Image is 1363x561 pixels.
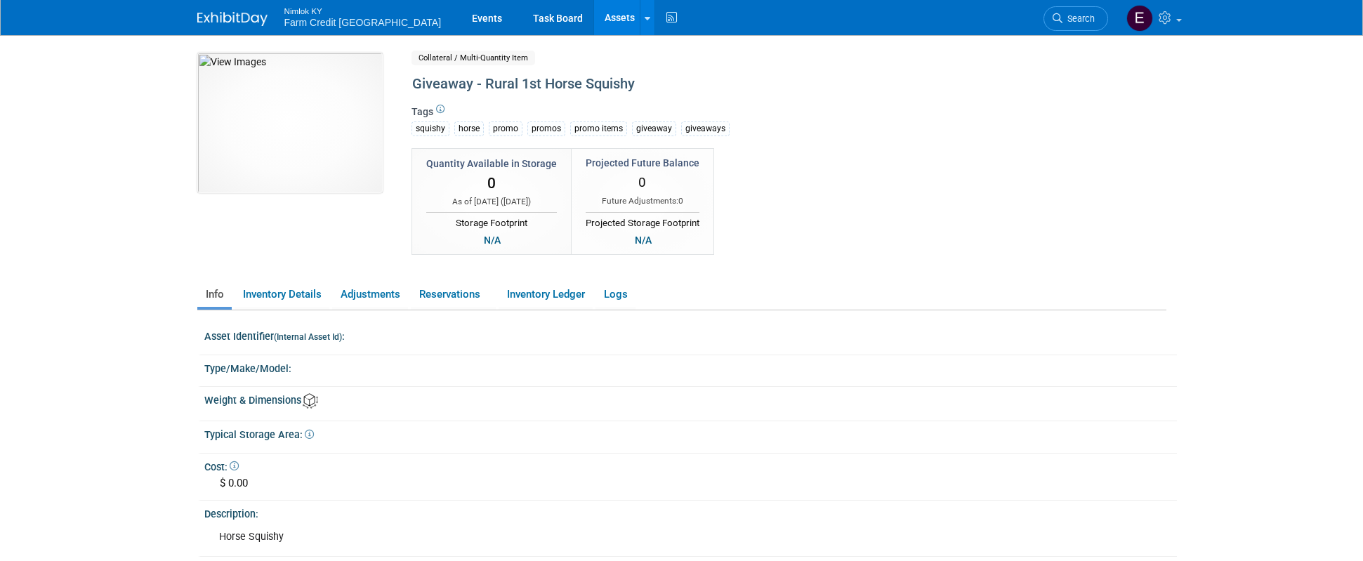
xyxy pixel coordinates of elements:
[586,212,699,230] div: Projected Storage Footprint
[332,282,408,307] a: Adjustments
[499,282,593,307] a: Inventory Ledger
[426,196,557,208] div: As of [DATE] ( )
[426,157,557,171] div: Quantity Available in Storage
[632,121,676,136] div: giveaway
[411,105,1051,145] div: Tags
[527,121,565,136] div: promos
[411,51,535,65] span: Collateral / Multi-Quantity Item
[586,195,699,207] div: Future Adjustments:
[426,212,557,230] div: Storage Footprint
[303,393,318,409] img: Asset Weight and Dimensions
[631,232,656,248] div: N/A
[197,12,268,26] img: ExhibitDay
[489,121,522,136] div: promo
[204,429,314,440] span: Typical Storage Area:
[1062,13,1095,24] span: Search
[638,174,646,190] span: 0
[284,17,442,28] span: Farm Credit [GEOGRAPHIC_DATA]
[197,282,232,307] a: Info
[204,358,1177,376] div: Type/Make/Model:
[407,72,1051,97] div: Giveaway - Rural 1st Horse Squishy
[204,326,1177,343] div: Asset Identifier :
[284,3,442,18] span: Nimlok KY
[487,175,496,192] span: 0
[1043,6,1108,31] a: Search
[204,390,1177,409] div: Weight & Dimensions
[678,196,683,206] span: 0
[681,121,730,136] div: giveaways
[595,282,636,307] a: Logs
[586,156,699,170] div: Projected Future Balance
[215,473,1166,494] div: $ 0.00
[235,282,329,307] a: Inventory Details
[454,121,484,136] div: horse
[503,197,528,206] span: [DATE]
[209,523,992,551] div: Horse Squishy
[204,456,1177,474] div: Cost:
[204,503,1177,521] div: Description:
[197,53,383,193] img: View Images
[570,121,627,136] div: promo items
[480,232,505,248] div: N/A
[1126,5,1153,32] img: Elizabeth Woods
[411,282,496,307] a: Reservations
[411,121,449,136] div: squishy
[274,332,342,342] small: (Internal Asset Id)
